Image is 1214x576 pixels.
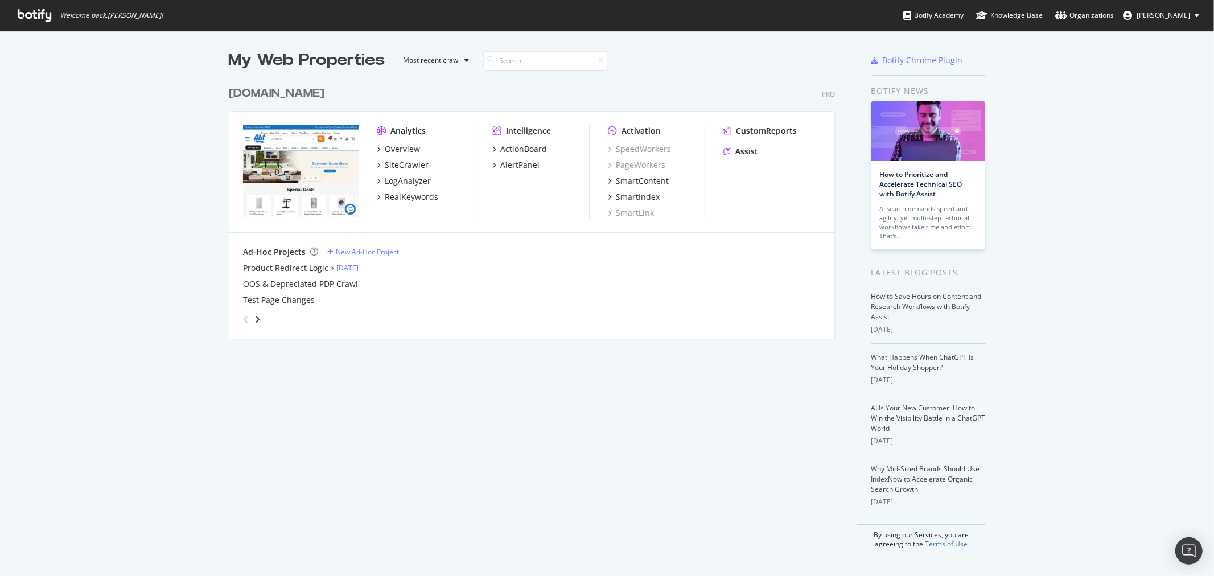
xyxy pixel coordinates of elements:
div: Overview [385,143,420,155]
a: [DATE] [336,263,359,273]
a: How to Prioritize and Accelerate Technical SEO with Botify Assist [880,170,962,199]
div: Botify news [871,85,986,97]
div: Organizations [1055,10,1114,21]
a: How to Save Hours on Content and Research Workflows with Botify Assist [871,291,982,322]
div: AlertPanel [500,159,540,171]
a: SmartLink [608,207,654,219]
div: Pro [822,89,835,99]
div: Knowledge Base [976,10,1043,21]
a: What Happens When ChatGPT Is Your Holiday Shopper? [871,352,974,372]
div: [DATE] [871,436,986,446]
a: Terms of Use [925,539,968,549]
div: grid [229,72,844,339]
div: Botify Academy [903,10,964,21]
a: Overview [377,143,420,155]
div: [DATE] [871,375,986,385]
a: [DOMAIN_NAME] [229,85,329,102]
div: [DATE] [871,497,986,507]
div: Activation [622,125,661,137]
a: CustomReports [723,125,797,137]
div: angle-right [253,314,261,325]
button: Most recent crawl [394,51,474,69]
div: By using our Services, you are agreeing to the [857,524,986,549]
div: SmartIndex [616,191,660,203]
a: PageWorkers [608,159,665,171]
a: Test Page Changes [243,294,315,306]
a: Assist [723,146,758,157]
span: Welcome back, [PERSON_NAME] ! [60,11,163,20]
div: [DATE] [871,324,986,335]
div: Ad-Hoc Projects [243,246,306,258]
a: SmartContent [608,175,669,187]
div: CustomReports [736,125,797,137]
div: Latest Blog Posts [871,266,986,279]
button: [PERSON_NAME] [1114,6,1208,24]
div: Open Intercom Messenger [1175,537,1203,565]
a: New Ad-Hoc Project [327,247,399,257]
a: Botify Chrome Plugin [871,55,963,66]
a: Why Mid-Sized Brands Should Use IndexNow to Accelerate Organic Search Growth [871,464,980,494]
a: SmartIndex [608,191,660,203]
div: [DOMAIN_NAME] [229,85,324,102]
div: Assist [735,146,758,157]
div: angle-left [238,310,253,328]
a: LogAnalyzer [377,175,431,187]
div: My Web Properties [229,49,385,72]
a: SpeedWorkers [608,143,671,155]
a: AI Is Your New Customer: How to Win the Visibility Battle in a ChatGPT World [871,403,986,433]
div: LogAnalyzer [385,175,431,187]
a: OOS & Depreciated PDP Crawl [243,278,358,290]
div: Analytics [390,125,426,137]
div: Botify Chrome Plugin [883,55,963,66]
a: RealKeywords [377,191,438,203]
div: SiteCrawler [385,159,429,171]
div: SmartContent [616,175,669,187]
div: ActionBoard [500,143,547,155]
div: Intelligence [506,125,551,137]
div: AI search demands speed and agility, yet multi-step technical workflows take time and effort. Tha... [880,204,977,241]
a: SiteCrawler [377,159,429,171]
input: Search [483,51,608,71]
div: RealKeywords [385,191,438,203]
img: How to Prioritize and Accelerate Technical SEO with Botify Assist [871,101,985,161]
a: Product Redirect Logic [243,262,328,274]
img: abt.com [243,125,359,217]
div: Most recent crawl [404,57,460,64]
div: New Ad-Hoc Project [336,247,399,257]
a: AlertPanel [492,159,540,171]
a: ActionBoard [492,143,547,155]
span: Michalla Mannino [1137,10,1190,20]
